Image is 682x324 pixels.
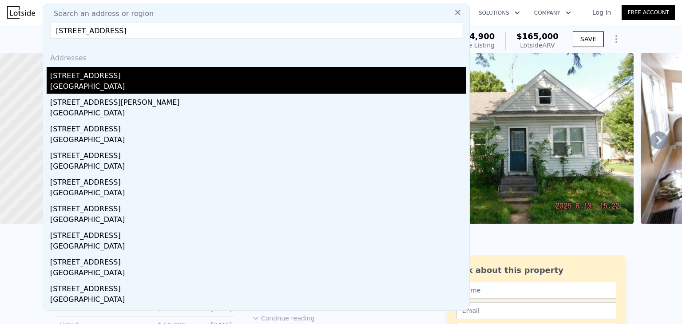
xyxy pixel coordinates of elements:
[50,214,466,227] div: [GEOGRAPHIC_DATA]
[50,94,466,108] div: [STREET_ADDRESS][PERSON_NAME]
[50,147,466,161] div: [STREET_ADDRESS]
[516,41,559,50] div: Lotside ARV
[622,5,675,20] a: Free Account
[7,6,35,19] img: Lotside
[50,23,462,39] input: Enter an address, city, region, neighborhood or zip code
[456,302,616,319] input: Email
[50,253,466,268] div: [STREET_ADDRESS]
[50,241,466,253] div: [GEOGRAPHIC_DATA]
[50,161,466,174] div: [GEOGRAPHIC_DATA]
[50,108,466,120] div: [GEOGRAPHIC_DATA]
[47,8,154,19] span: Search an address or region
[50,174,466,188] div: [STREET_ADDRESS]
[456,264,616,277] div: Ask about this property
[50,227,466,241] div: [STREET_ADDRESS]
[453,42,495,49] span: Active Listing
[472,5,527,21] button: Solutions
[582,8,622,17] a: Log In
[527,5,578,21] button: Company
[516,32,559,41] span: $165,000
[50,134,466,147] div: [GEOGRAPHIC_DATA]
[50,268,466,280] div: [GEOGRAPHIC_DATA]
[607,30,625,48] button: Show Options
[50,280,466,294] div: [STREET_ADDRESS]
[573,31,604,47] button: SAVE
[50,200,466,214] div: [STREET_ADDRESS]
[50,188,466,200] div: [GEOGRAPHIC_DATA]
[456,282,616,299] input: Name
[50,120,466,134] div: [STREET_ADDRESS]
[47,46,466,67] div: Addresses
[50,81,466,94] div: [GEOGRAPHIC_DATA]
[252,314,315,323] button: Continue reading
[406,53,634,224] img: Sale: 166808077 Parcel: 105526517
[50,307,466,321] div: [STREET_ADDRESS]
[50,294,466,307] div: [GEOGRAPHIC_DATA]
[453,32,495,41] span: $144,900
[50,67,466,81] div: [STREET_ADDRESS]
